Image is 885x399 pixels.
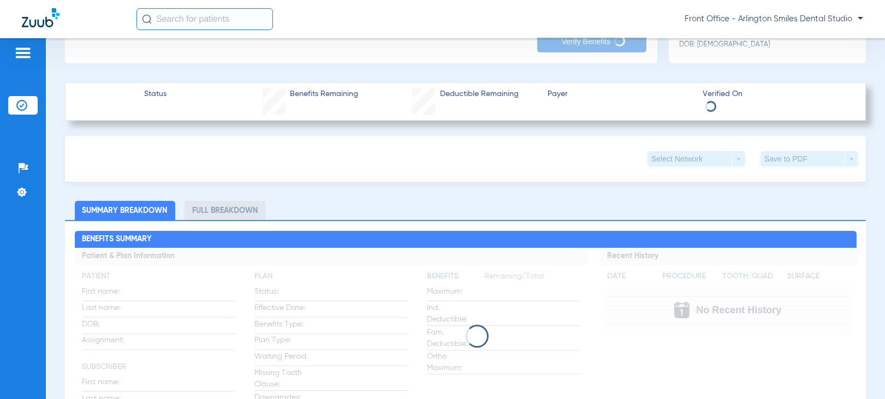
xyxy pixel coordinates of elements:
span: Status [144,88,167,100]
h2: Benefits Summary [75,231,857,248]
iframe: Chat Widget [830,347,885,399]
img: hamburger-icon [14,46,32,59]
span: [DATE] [800,29,855,49]
img: Search Icon [142,14,152,24]
span: Verified On [703,88,848,100]
li: Summary Breakdown [75,201,175,220]
span: Benefits Remaining [290,88,358,100]
span: DOB: [DEMOGRAPHIC_DATA] [680,40,801,50]
img: Zuub Logo [22,8,60,27]
div: [PERSON_NAME] [680,29,801,49]
span: Payer [548,88,693,100]
input: Search for patients [136,8,273,30]
button: Verify Benefits [537,31,646,52]
li: Full Breakdown [185,201,265,220]
span: Front Office - Arlington Smiles Dental Studio [685,14,863,25]
span: Deductible Remaining [440,88,519,100]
